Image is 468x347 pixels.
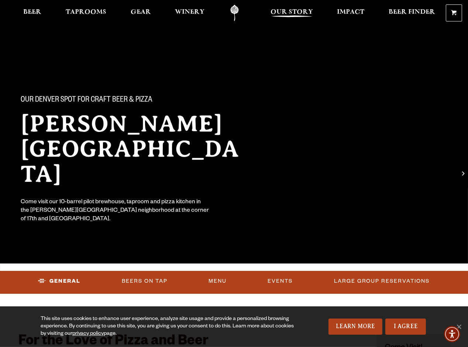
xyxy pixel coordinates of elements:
h2: [PERSON_NAME][GEOGRAPHIC_DATA] [21,111,251,187]
a: Gear [126,5,156,21]
span: Beer [23,9,41,15]
a: Events [265,273,296,290]
div: Come visit our 10-barrel pilot brewhouse, taproom and pizza kitchen in the [PERSON_NAME][GEOGRAPH... [21,198,210,224]
a: I Agree [385,319,426,335]
a: Large Group Reservations [331,273,433,290]
a: Beers On Tap [119,273,171,290]
a: Taprooms [61,5,111,21]
span: Gear [131,9,151,15]
span: Taprooms [66,9,106,15]
a: Learn More [328,319,383,335]
span: Our Denver spot for craft beer & pizza [21,96,152,105]
div: Accessibility Menu [444,326,460,342]
span: Our Story [271,9,313,15]
span: Impact [337,9,364,15]
a: Beer [18,5,46,21]
a: Beer Finder [384,5,440,21]
a: General [35,273,83,290]
a: Menu [206,273,230,290]
a: Winery [170,5,209,21]
span: Beer Finder [389,9,435,15]
div: This site uses cookies to enhance user experience, analyze site usage and provide a personalized ... [41,316,299,338]
a: privacy policy [72,331,104,337]
a: Our Story [266,5,318,21]
span: Winery [175,9,204,15]
a: Impact [332,5,369,21]
a: Odell Home [221,5,248,21]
